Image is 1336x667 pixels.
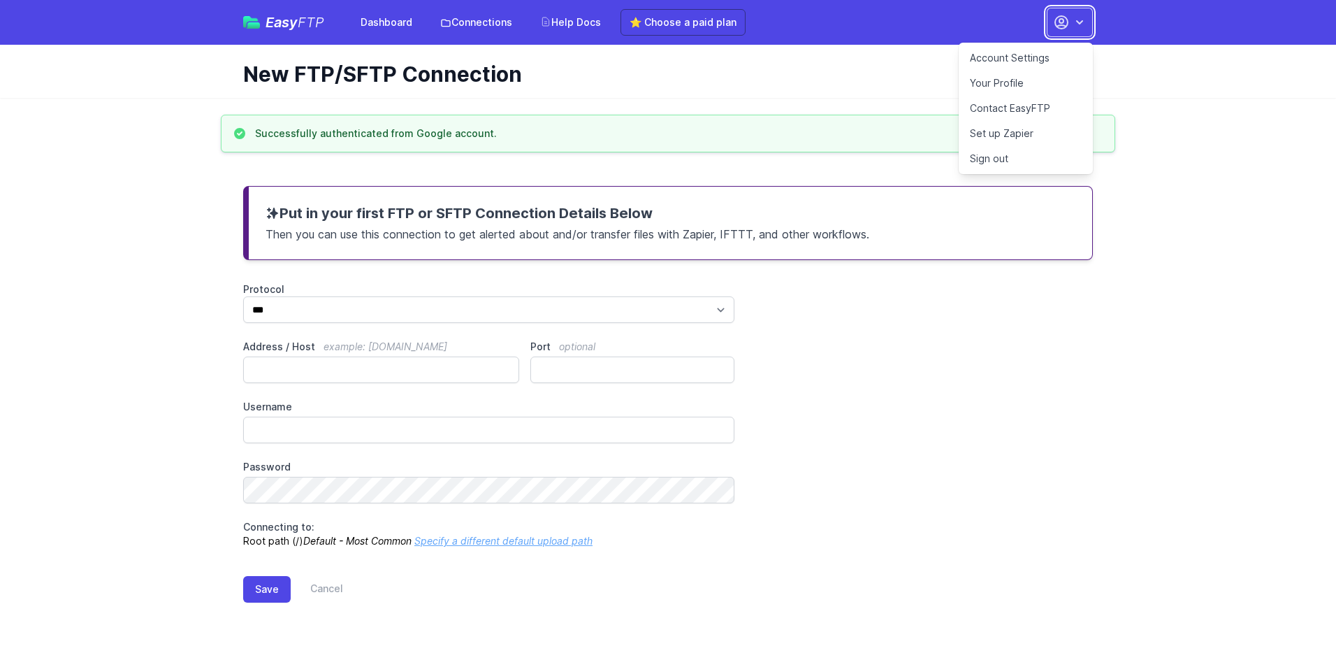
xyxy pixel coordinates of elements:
[414,535,593,547] a: Specify a different default upload path
[243,16,260,29] img: easyftp_logo.png
[243,521,314,533] span: Connecting to:
[352,10,421,35] a: Dashboard
[959,121,1093,146] a: Set up Zapier
[291,576,343,603] a: Cancel
[959,71,1093,96] a: Your Profile
[243,282,734,296] label: Protocol
[243,520,734,548] p: Root path (/)
[530,340,734,354] label: Port
[255,127,497,141] h3: Successfully authenticated from Google account.
[243,576,291,603] button: Save
[959,146,1093,171] a: Sign out
[266,203,1075,223] h3: Put in your first FTP or SFTP Connection Details Below
[959,96,1093,121] a: Contact EasyFTP
[243,340,519,354] label: Address / Host
[303,535,412,547] i: Default - Most Common
[266,223,1075,243] p: Then you can use this connection to get alerted about and/or transfer files with Zapier, IFTTT, a...
[324,340,447,352] span: example: [DOMAIN_NAME]
[243,400,734,414] label: Username
[1266,597,1319,650] iframe: Drift Widget Chat Controller
[432,10,521,35] a: Connections
[532,10,609,35] a: Help Docs
[620,9,746,36] a: ⭐ Choose a paid plan
[266,15,324,29] span: Easy
[559,340,595,352] span: optional
[243,62,1082,87] h1: New FTP/SFTP Connection
[243,15,324,29] a: EasyFTP
[959,45,1093,71] a: Account Settings
[243,460,734,474] label: Password
[298,14,324,31] span: FTP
